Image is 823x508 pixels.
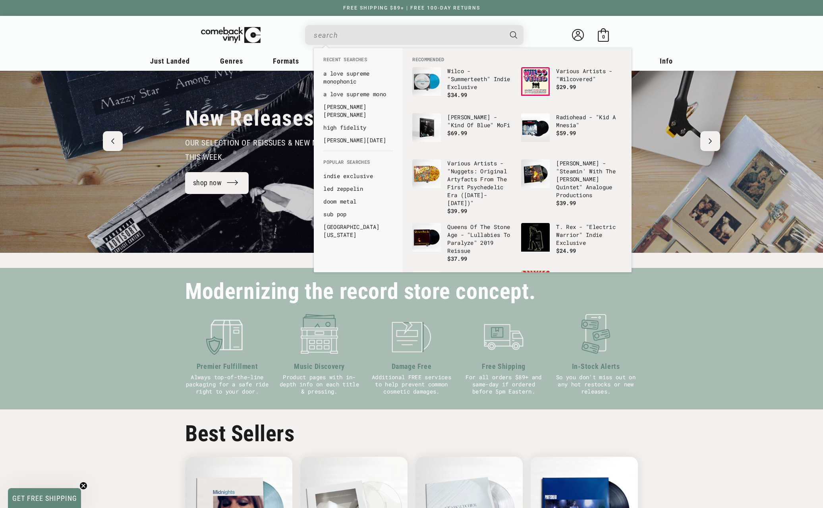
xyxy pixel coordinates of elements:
[314,151,403,245] div: Popular Searches
[556,67,622,83] p: Various Artists - "Wilcovered"
[185,421,638,447] h2: Best Sellers
[319,208,397,221] li: default_suggestions: sub pop
[660,57,673,65] span: Info
[412,113,513,151] a: Miles Davis - "Kind Of Blue" MoFi [PERSON_NAME] - "Kind Of Blue" MoFi $69.99
[319,195,397,208] li: default_suggestions: doom metal
[408,56,626,63] li: Recommended
[412,159,441,188] img: Various Artists - "Nuggets: Original Artyfacts From The First Psychedelic Era (1965-1968)"
[554,361,638,372] h3: In-Stock Alerts
[517,267,626,313] li: default_products: Incubus - "Light Grenades" Regular
[319,134,397,147] li: recent_searches: allen toussaint
[323,103,393,119] a: [PERSON_NAME] [PERSON_NAME]
[323,210,393,218] a: sub pop
[185,374,269,395] p: Always top-of-the-line packaging for a safe ride right to your door.
[323,70,393,85] a: a love supreme monophonic
[554,374,638,395] p: So you don't miss out on any hot restocks or new releases.
[305,25,524,45] div: Search
[462,361,546,372] h3: Free Shipping
[319,159,397,170] li: Popular Searches
[447,129,467,137] span: $69.99
[408,267,517,313] li: default_products: The Beatles - "1"
[185,361,269,372] h3: Premier Fulfillment
[521,223,622,261] a: T. Rex - "Electric Warrior" Indie Exclusive T. Rex - "Electric Warrior" Indie Exclusive $24.99
[319,121,397,134] li: recent_searches: high fidelity
[521,113,550,142] img: Radiohead - "Kid A Mnesia"
[521,159,550,188] img: Miles Davis - "Steamin' With The Miles Davis Quintet" Analogue Productions
[8,488,81,508] div: GET FREE SHIPPINGClose teaser
[412,223,513,263] a: Queens Of The Stone Age - "Lullabies To Paralyze" 2019 Reissue Queens Of The Stone Age - "Lullabi...
[521,159,622,207] a: Miles Davis - "Steamin' With The Miles Davis Quintet" Analogue Productions [PERSON_NAME] - "Steam...
[556,247,576,254] span: $24.99
[556,129,576,137] span: $59.99
[323,185,393,193] a: led zeppelin
[150,57,190,65] span: Just Landed
[412,67,513,105] a: Wilco - "Summerteeth" Indie Exclusive Wilco - "Summerteeth" Indie Exclusive $34.99
[323,172,393,180] a: indie exclusive
[556,83,576,91] span: $29.99
[447,223,513,255] p: Queens Of The Stone Age - "Lullabies To Paralyze" 2019 Reissue
[521,67,622,105] a: Various Artists - "Wilcovered" Various Artists - "Wilcovered" $29.99
[319,101,397,121] li: recent_searches: buckingham nicks
[556,199,576,207] span: $39.99
[403,48,632,272] div: Recommended
[462,374,546,395] p: For all orders $89+ and same-day if ordered before 5pm Eastern.
[447,255,467,262] span: $37.99
[408,219,517,267] li: default_products: Queens Of The Stone Age - "Lullabies To Paralyze" 2019 Reissue
[412,271,441,299] img: The Beatles - "1"
[323,136,393,144] a: [PERSON_NAME][DATE]
[602,34,605,40] span: 0
[447,91,467,99] span: $34.99
[277,374,361,395] p: Product pages with in-depth info on each title & pressing.
[103,131,123,151] button: Previous slide
[323,124,393,132] a: high fidelity
[521,223,550,252] img: T. Rex - "Electric Warrior" Indie Exclusive
[447,67,513,91] p: Wilco - "Summerteeth" Indie Exclusive
[517,155,626,211] li: default_products: Miles Davis - "Steamin' With The Miles Davis Quintet" Analogue Productions
[517,63,626,109] li: default_products: Various Artists - "Wilcovered"
[517,219,626,265] li: default_products: T. Rex - "Electric Warrior" Indie Exclusive
[408,63,517,109] li: default_products: Wilco - "Summerteeth" Indie Exclusive
[319,170,397,182] li: default_suggestions: indie exclusive
[447,113,513,129] p: [PERSON_NAME] - "Kind Of Blue" MoFi
[323,90,393,98] a: a love supreme mono
[369,374,454,395] p: Additional FREE services to help prevent common cosmetic damages.
[185,138,389,162] span: our selection of reissues & new music that dropped this week.
[447,159,513,207] p: Various Artists - "Nuggets: Original Artyfacts From The First Psychedelic Era ([DATE]-[DATE])"
[335,5,488,11] a: FREE SHIPPING $89+ | FREE 100-DAY RETURNS
[412,67,441,96] img: Wilco - "Summerteeth" Indie Exclusive
[220,57,243,65] span: Genres
[412,223,441,252] img: Queens Of The Stone Age - "Lullabies To Paralyze" 2019 Reissue
[185,282,535,301] h2: Modernizing the record store concept.
[556,223,622,247] p: T. Rex - "Electric Warrior" Indie Exclusive
[412,159,513,215] a: Various Artists - "Nuggets: Original Artyfacts From The First Psychedelic Era (1965-1968)" Variou...
[556,113,622,129] p: Radiohead - "Kid A Mnesia"
[319,88,397,101] li: recent_searches: a love supreme mono
[700,131,720,151] button: Next slide
[273,57,299,65] span: Formats
[323,223,393,239] a: [GEOGRAPHIC_DATA][US_STATE]
[408,109,517,155] li: default_products: Miles Davis - "Kind Of Blue" MoFi
[185,105,315,132] h2: New Releases
[408,155,517,219] li: default_products: Various Artists - "Nuggets: Original Artyfacts From The First Psychedelic Era (...
[521,113,622,151] a: Radiohead - "Kid A Mnesia" Radiohead - "Kid A Mnesia" $59.99
[521,271,550,299] img: Incubus - "Light Grenades" Regular
[412,271,513,309] a: The Beatles - "1" The Beatles - "1"
[556,271,622,287] p: Incubus - "Light Grenades" Regular
[503,25,525,45] button: Search
[412,113,441,142] img: Miles Davis - "Kind Of Blue" MoFi
[521,67,550,96] img: Various Artists - "Wilcovered"
[319,221,397,241] li: default_suggestions: hotel california
[556,159,622,199] p: [PERSON_NAME] - "Steamin' With The [PERSON_NAME] Quintet" Analogue Productions
[277,361,361,372] h3: Music Discovery
[319,56,397,67] li: Recent Searches
[319,182,397,195] li: default_suggestions: led zeppelin
[521,271,622,309] a: Incubus - "Light Grenades" Regular Incubus - "Light Grenades" Regular
[12,494,77,502] span: GET FREE SHIPPING
[369,361,454,372] h3: Damage Free
[447,271,513,279] p: The Beatles - "1"
[517,109,626,155] li: default_products: Radiohead - "Kid A Mnesia"
[185,172,249,194] a: shop now
[79,482,87,490] button: Close teaser
[323,198,393,206] a: doom metal
[314,27,502,43] input: When autocomplete results are available use up and down arrows to review and enter to select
